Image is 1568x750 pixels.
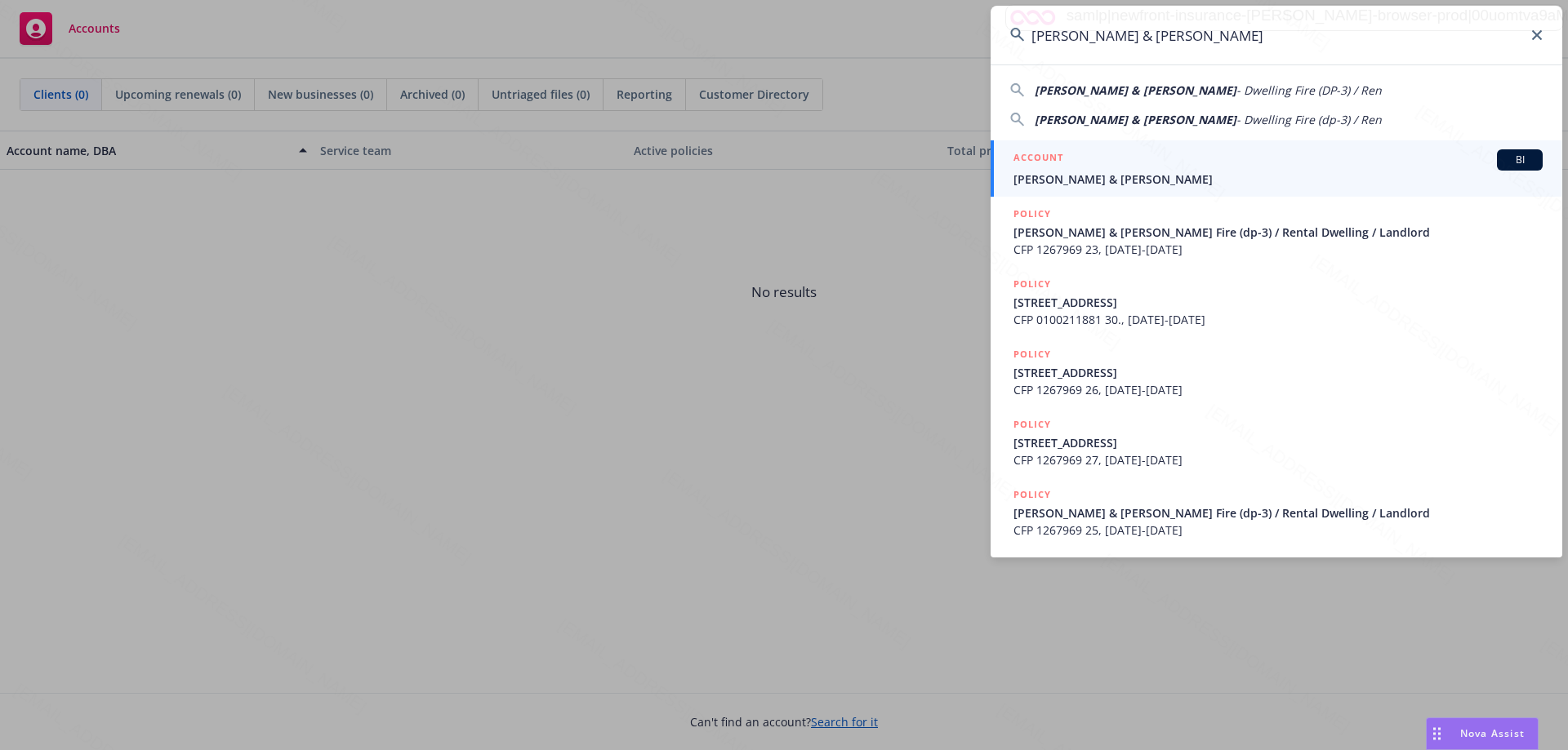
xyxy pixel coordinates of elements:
h5: ACCOUNT [1013,149,1063,169]
span: [STREET_ADDRESS] [1013,364,1543,381]
span: - Dwelling Fire (DP-3) / Ren [1236,82,1382,98]
span: [PERSON_NAME] & [PERSON_NAME] [1013,171,1543,188]
a: POLICY[STREET_ADDRESS]CFP 1267969 26, [DATE]-[DATE] [991,337,1562,407]
span: CFP 1267969 25, [DATE]-[DATE] [1013,521,1543,539]
span: CFP 1267969 26, [DATE]-[DATE] [1013,381,1543,398]
a: POLICY[PERSON_NAME] & [PERSON_NAME] Fire (dp-3) / Rental Dwelling / LandlordCFP 1267969 23, [DATE... [991,197,1562,267]
span: BI [1503,153,1536,167]
input: Search... [991,6,1562,64]
span: [STREET_ADDRESS] [1013,434,1543,451]
span: [PERSON_NAME] & [PERSON_NAME] Fire (dp-3) / Rental Dwelling / Landlord [1013,224,1543,241]
span: CFP 1267969 27, [DATE]-[DATE] [1013,451,1543,468]
span: CFP 1267969 23, [DATE]-[DATE] [1013,241,1543,258]
span: Nova Assist [1460,726,1525,740]
a: ACCOUNTBI[PERSON_NAME] & [PERSON_NAME] [991,140,1562,197]
h5: POLICY [1013,416,1051,433]
a: POLICY[STREET_ADDRESS]CFP 1267969 27, [DATE]-[DATE] [991,407,1562,477]
h5: POLICY [1013,276,1051,292]
span: [PERSON_NAME] & [PERSON_NAME] Fire (dp-3) / Rental Dwelling / Landlord [1013,504,1543,521]
h5: POLICY [1013,206,1051,222]
div: Drag to move [1427,718,1447,749]
span: [PERSON_NAME] & [PERSON_NAME] [1035,112,1236,127]
span: - Dwelling Fire (dp-3) / Ren [1236,112,1382,127]
button: Nova Assist [1426,717,1539,750]
a: POLICY[PERSON_NAME] & [PERSON_NAME] Fire (dp-3) / Rental Dwelling / LandlordCFP 1267969 25, [DATE... [991,477,1562,548]
span: [PERSON_NAME] & [PERSON_NAME] [1035,82,1236,98]
h5: POLICY [1013,486,1051,503]
a: POLICY[STREET_ADDRESS]CFP 0100211881 30., [DATE]-[DATE] [991,267,1562,337]
h5: POLICY [1013,346,1051,362]
span: CFP 0100211881 30., [DATE]-[DATE] [1013,311,1543,328]
span: [STREET_ADDRESS] [1013,294,1543,311]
